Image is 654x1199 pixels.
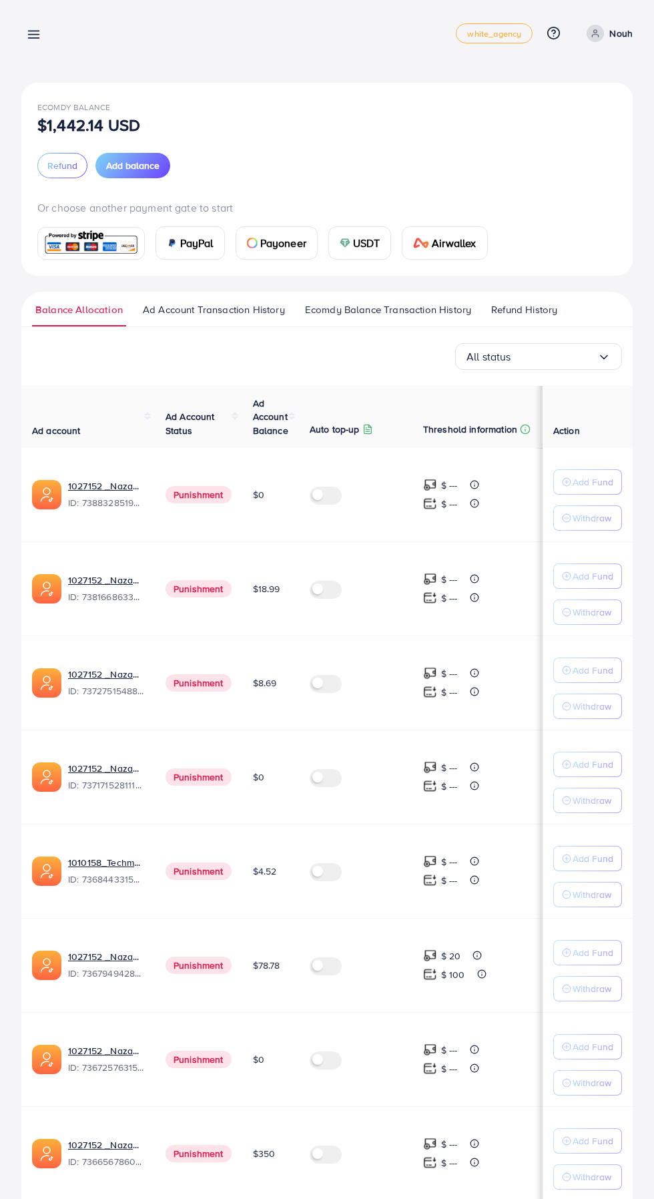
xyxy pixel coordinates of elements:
[166,486,232,503] span: Punishment
[68,950,144,963] a: 1027152 _Nazaagency_003
[441,571,458,587] p: $ ---
[166,1145,232,1162] span: Punishment
[573,1075,611,1091] p: Withdraw
[423,1043,437,1057] img: top-up amount
[573,474,613,490] p: Add Fund
[328,226,392,260] a: cardUSDT
[413,238,429,248] img: card
[167,238,178,248] img: card
[253,865,277,878] span: $4.52
[553,788,622,813] button: Withdraw
[166,410,215,437] span: Ad Account Status
[441,684,458,700] p: $ ---
[37,153,87,178] button: Refund
[236,226,318,260] a: cardPayoneer
[553,752,622,777] button: Add Fund
[68,873,144,886] span: ID: 7368443315504726017
[47,159,77,172] span: Refund
[253,397,288,437] span: Ad Account Balance
[573,510,611,526] p: Withdraw
[491,302,557,317] span: Refund History
[553,1034,622,1059] button: Add Fund
[253,770,264,784] span: $0
[467,29,521,38] span: white_agency
[247,238,258,248] img: card
[68,856,144,887] div: <span class='underline'>1010158_Techmanistan pk acc_1715599413927</span></br>7368443315504726017
[441,873,458,889] p: $ ---
[166,580,232,597] span: Punishment
[305,302,471,317] span: Ecomdy Balance Transaction History
[35,302,123,317] span: Balance Allocation
[423,421,517,437] p: Threshold information
[423,1156,437,1170] img: top-up amount
[553,563,622,589] button: Add Fund
[573,568,613,584] p: Add Fund
[68,967,144,980] span: ID: 7367949428067450896
[310,421,360,437] p: Auto top-up
[42,229,140,258] img: card
[155,226,225,260] a: cardPayPal
[260,235,306,251] span: Payoneer
[423,685,437,699] img: top-up amount
[32,951,61,980] img: ic-ads-acc.e4c84228.svg
[423,572,437,586] img: top-up amount
[581,25,633,42] a: Nouh
[37,101,110,113] span: Ecomdy Balance
[423,760,437,774] img: top-up amount
[553,424,580,437] span: Action
[166,768,232,786] span: Punishment
[68,762,144,792] div: <span class='underline'>1027152 _Nazaagency_04</span></br>7371715281112170513
[68,573,144,587] a: 1027152 _Nazaagency_023
[609,25,633,41] p: Nouh
[553,1128,622,1154] button: Add Fund
[32,1139,61,1168] img: ic-ads-acc.e4c84228.svg
[32,424,81,437] span: Ad account
[32,480,61,509] img: ic-ads-acc.e4c84228.svg
[68,479,144,510] div: <span class='underline'>1027152 _Nazaagency_019</span></br>7388328519014645761
[441,666,458,682] p: $ ---
[32,762,61,792] img: ic-ads-acc.e4c84228.svg
[253,676,277,690] span: $8.69
[68,1138,144,1152] a: 1027152 _Nazaagency_0051
[573,887,611,903] p: Withdraw
[166,957,232,974] span: Punishment
[253,488,264,501] span: $0
[456,23,533,43] a: white_agency
[573,851,613,867] p: Add Fund
[573,792,611,808] p: Withdraw
[423,666,437,680] img: top-up amount
[423,779,437,793] img: top-up amount
[68,479,144,493] a: 1027152 _Nazaagency_019
[573,1169,611,1185] p: Withdraw
[553,658,622,683] button: Add Fund
[68,856,144,869] a: 1010158_Techmanistan pk acc_1715599413927
[441,1155,458,1171] p: $ ---
[441,967,465,983] p: $ 100
[353,235,380,251] span: USDT
[432,235,476,251] span: Airwallex
[166,1051,232,1068] span: Punishment
[553,469,622,495] button: Add Fund
[441,854,458,870] p: $ ---
[573,662,613,678] p: Add Fund
[573,1039,613,1055] p: Add Fund
[573,945,613,961] p: Add Fund
[441,760,458,776] p: $ ---
[441,948,461,964] p: $ 20
[32,1045,61,1074] img: ic-ads-acc.e4c84228.svg
[37,200,617,216] p: Or choose another payment gate to start
[553,882,622,907] button: Withdraw
[441,1042,458,1058] p: $ ---
[466,346,511,367] span: All status
[573,756,613,772] p: Add Fund
[553,694,622,719] button: Withdraw
[68,1044,144,1075] div: <span class='underline'>1027152 _Nazaagency_016</span></br>7367257631523782657
[423,1061,437,1075] img: top-up amount
[68,950,144,981] div: <span class='underline'>1027152 _Nazaagency_003</span></br>7367949428067450896
[423,1137,437,1151] img: top-up amount
[553,1164,622,1190] button: Withdraw
[68,1044,144,1057] a: 1027152 _Nazaagency_016
[553,599,622,625] button: Withdraw
[553,940,622,965] button: Add Fund
[68,573,144,604] div: <span class='underline'>1027152 _Nazaagency_023</span></br>7381668633665093648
